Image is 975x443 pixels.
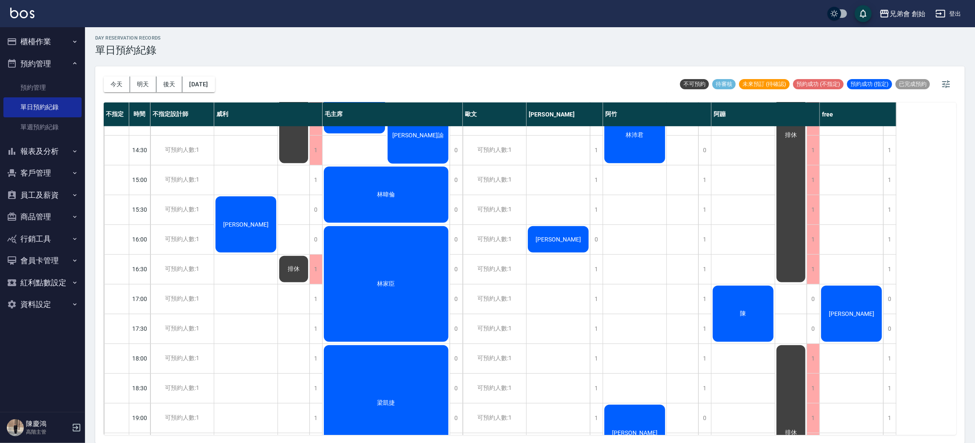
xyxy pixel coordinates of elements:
[309,255,322,284] div: 1
[698,403,711,433] div: 0
[3,184,82,206] button: 員工及薪資
[129,135,150,165] div: 14:30
[221,221,270,228] span: [PERSON_NAME]
[876,5,929,23] button: 兄弟會 創始
[450,136,462,165] div: 0
[450,374,462,403] div: 0
[309,403,322,433] div: 1
[932,6,965,22] button: 登出
[883,314,896,344] div: 0
[807,314,819,344] div: 0
[3,206,82,228] button: 商品管理
[104,77,130,92] button: 今天
[463,102,527,126] div: 歐文
[463,225,526,254] div: 可預約人數:1
[3,78,82,97] a: 預約管理
[376,280,397,288] span: 林家臣
[783,429,799,437] span: 排休
[450,344,462,373] div: 0
[129,344,150,373] div: 18:00
[309,165,322,195] div: 1
[896,80,930,88] span: 已完成預約
[624,131,646,139] span: 林沛君
[309,136,322,165] div: 1
[698,136,711,165] div: 0
[820,102,896,126] div: free
[150,255,214,284] div: 可預約人數:1
[450,165,462,195] div: 0
[883,255,896,284] div: 1
[7,419,24,436] img: Person
[680,80,709,88] span: 不可預約
[590,314,603,344] div: 1
[3,97,82,117] a: 單日預約紀錄
[463,165,526,195] div: 可預約人數:1
[883,225,896,254] div: 1
[450,314,462,344] div: 0
[463,284,526,314] div: 可預約人數:1
[603,102,711,126] div: 阿竹
[463,344,526,373] div: 可預約人數:1
[698,284,711,314] div: 1
[590,403,603,433] div: 1
[590,284,603,314] div: 1
[610,429,659,436] span: [PERSON_NAME]
[391,132,445,139] span: [PERSON_NAME]諭
[182,77,215,92] button: [DATE]
[590,255,603,284] div: 1
[890,9,925,19] div: 兄弟會 創始
[3,162,82,184] button: 客戶管理
[104,102,129,126] div: 不指定
[129,165,150,195] div: 15:00
[463,403,526,433] div: 可預約人數:1
[129,403,150,433] div: 19:00
[150,195,214,224] div: 可預約人數:1
[214,102,323,126] div: 威利
[26,420,69,428] h5: 陳慶鴻
[150,136,214,165] div: 可預約人數:1
[309,225,322,254] div: 0
[3,31,82,53] button: 櫃檯作業
[450,195,462,224] div: 0
[590,195,603,224] div: 1
[698,195,711,224] div: 1
[3,228,82,250] button: 行銷工具
[129,254,150,284] div: 16:30
[590,344,603,373] div: 1
[450,225,462,254] div: 0
[739,80,790,88] span: 未來預訂 (待確認)
[129,224,150,254] div: 16:00
[534,236,583,243] span: [PERSON_NAME]
[807,136,819,165] div: 1
[698,374,711,403] div: 1
[883,195,896,224] div: 1
[376,399,397,407] span: 梁凱捷
[807,284,819,314] div: 0
[450,284,462,314] div: 0
[26,428,69,436] p: 高階主管
[855,5,872,22] button: save
[698,225,711,254] div: 1
[739,310,748,318] span: 陳
[463,136,526,165] div: 可預約人數:1
[590,225,603,254] div: 0
[807,255,819,284] div: 1
[10,8,34,18] img: Logo
[150,374,214,403] div: 可預約人數:1
[463,255,526,284] div: 可預約人數:1
[3,117,82,137] a: 單週預約紀錄
[698,255,711,284] div: 1
[129,284,150,314] div: 17:00
[309,314,322,344] div: 1
[527,102,603,126] div: [PERSON_NAME]
[698,165,711,195] div: 1
[463,314,526,344] div: 可預約人數:1
[309,374,322,403] div: 1
[376,191,397,199] span: 林暐倫
[150,284,214,314] div: 可預約人數:1
[130,77,156,92] button: 明天
[698,344,711,373] div: 1
[129,373,150,403] div: 18:30
[590,374,603,403] div: 1
[95,35,161,41] h2: day Reservation records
